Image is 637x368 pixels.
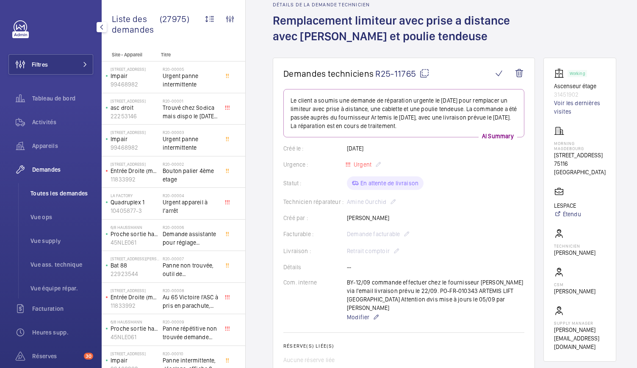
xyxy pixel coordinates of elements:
a: Voir les dernières visites [554,99,606,116]
span: Heures supp. [32,328,93,337]
p: Technicien [554,243,595,248]
p: Site - Appareil [102,52,158,58]
p: [STREET_ADDRESS][PERSON_NAME] [111,256,159,261]
p: Proche sortie hall Pelletier [111,230,159,238]
p: 75116 [GEOGRAPHIC_DATA] [554,159,606,176]
p: [STREET_ADDRESS] [554,151,606,159]
span: Activités [32,118,93,126]
span: Vue équipe répar. [30,284,93,293]
h2: R20-00005 [163,67,219,72]
p: Entrée Droite (monte-charge) [111,167,159,175]
p: [STREET_ADDRESS] [111,162,159,167]
p: 31451902 [554,90,606,99]
img: elevator.svg [554,68,568,78]
h2: Réserve(s) liée(s) [283,343,524,349]
p: Titre [161,52,217,58]
span: 30 [84,353,93,360]
p: Impair [111,356,159,365]
span: Au 65 Victoire l'ASC à pris en parachute, toutes les sécu coupé, il est au 3 ème, asc sans machin... [163,293,219,310]
p: [STREET_ADDRESS] [111,130,159,135]
span: R25-11765 [375,68,429,79]
p: Morning Magdebourg [554,141,606,151]
p: Impair [111,135,159,143]
p: 45NLE061 [111,333,159,341]
h2: R20-00010 [163,351,219,356]
span: Demandes techniciens [283,68,374,79]
p: 22923544 [111,270,159,278]
p: Supply manager [554,321,606,326]
span: Urgent appareil à l’arrêt [163,198,219,215]
p: 99468982 [111,80,159,89]
h2: R20-00003 [163,130,219,135]
span: Urgent panne intermittente [163,72,219,89]
span: Vue supply [30,237,93,245]
span: Toutes les demandes [30,189,93,198]
span: Modifier [347,313,369,321]
span: Panne répétitive non trouvée demande assistance expert technique [163,324,219,341]
p: 6/8 Haussmann [111,319,159,324]
p: LESPACE [554,201,581,210]
h2: R20-00001 [163,98,219,103]
p: 11833992 [111,175,159,184]
p: Working [570,72,585,75]
span: Tableau de bord [32,94,93,103]
span: Demande assistante pour réglage d'opérateurs porte cabine double accès [163,230,219,247]
span: Réserves [32,352,80,360]
p: [STREET_ADDRESS] [111,288,159,293]
span: Panne non trouvée, outil de déverouillouge impératif pour le diagnostic [163,261,219,278]
p: [STREET_ADDRESS] [111,351,159,356]
p: CSM [554,282,595,287]
p: [STREET_ADDRESS] [111,67,159,72]
span: Bouton palier 4ème etage [163,167,219,184]
span: Urgent panne intermittente [163,135,219,152]
span: Facturation [32,304,93,313]
span: Filtres [32,60,48,69]
p: [STREET_ADDRESS] [111,98,159,103]
span: Vue ops [30,213,93,221]
p: [PERSON_NAME] [554,248,595,257]
p: 10405877-3 [111,206,159,215]
button: Filtres [8,54,93,75]
span: Trouvé chez Sodica mais dispo le [DATE] [URL][DOMAIN_NAME] [163,103,219,120]
h2: R20-00006 [163,225,219,230]
p: [PERSON_NAME] [554,287,595,296]
h2: R20-00004 [163,193,219,198]
p: asc droit [111,103,159,112]
p: 11833992 [111,301,159,310]
p: 6/8 Haussmann [111,225,159,230]
p: [PERSON_NAME][EMAIL_ADDRESS][DOMAIN_NAME] [554,326,606,351]
p: Quadruplex 1 [111,198,159,206]
span: Appareils [32,142,93,150]
p: Ascenseur étage [554,82,606,90]
p: Le client a soumis une demande de réparation urgente le [DATE] pour remplacer un limiteur avec pr... [291,96,517,130]
span: Demandes [32,165,93,174]
p: 45NLE061 [111,238,159,247]
p: AI Summary [479,132,517,140]
h2: R20-00002 [163,162,219,167]
h2: R20-00007 [163,256,219,261]
p: Proche sortie hall Pelletier [111,324,159,333]
h1: Remplacement limiteur avec prise a distance avec [PERSON_NAME] et poulie tendeuse [273,13,539,58]
p: La Factory [111,193,159,198]
p: Entrée Droite (monte-charge) [111,293,159,301]
p: Bat 88 [111,261,159,270]
a: Étendu [554,210,581,218]
h2: R20-00008 [163,288,219,293]
h2: Détails de la demande technicien [273,2,539,8]
span: Vue ass. technique [30,260,93,269]
p: Impair [111,72,159,80]
p: 22253146 [111,112,159,120]
span: Liste des demandes [112,14,160,35]
h2: R20-00009 [163,319,219,324]
p: 99468982 [111,143,159,152]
